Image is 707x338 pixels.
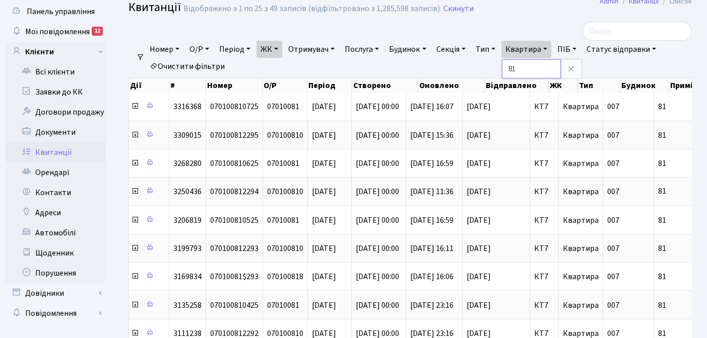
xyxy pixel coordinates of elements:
[341,41,383,58] a: Послуга
[5,22,106,42] a: Мої повідомлення12
[418,78,485,93] th: Оновлено
[467,301,526,309] span: [DATE]
[173,271,202,282] span: 3169834
[210,101,259,112] span: 070100810725
[267,186,303,197] span: 070100810
[185,41,213,58] a: О/Р
[267,243,303,254] span: 070100810
[5,183,106,203] a: Контакти
[563,300,599,311] span: Квартира
[312,130,336,141] span: [DATE]
[563,243,599,254] span: Квартира
[563,101,599,112] span: Квартира
[5,2,106,22] a: Панель управління
[578,78,620,93] th: Тип
[263,78,307,93] th: О/Р
[173,158,202,169] span: 3268280
[5,283,106,303] a: Довідники
[5,223,106,243] a: Автомобілі
[210,300,259,311] span: 070100810425
[210,130,259,141] span: 070100812295
[210,271,259,282] span: 07010081$293
[410,101,454,112] span: [DATE] 16:07
[356,101,399,112] span: [DATE] 00:00
[267,300,299,311] span: 07010081
[173,243,202,254] span: 3199793
[607,243,619,254] span: 007
[267,215,299,226] span: 07010081
[146,41,183,58] a: Номер
[549,78,578,93] th: ЖК
[5,82,106,102] a: Заявки до КК
[312,271,336,282] span: [DATE]
[356,130,399,141] span: [DATE] 00:00
[467,244,526,252] span: [DATE]
[534,103,554,111] span: КТ7
[485,78,549,93] th: Відправлено
[267,271,303,282] span: 070100818
[410,186,454,197] span: [DATE] 11:36
[443,4,474,14] a: Скинути
[173,130,202,141] span: 3309015
[472,41,499,58] a: Тип
[563,130,599,141] span: Квартира
[92,27,103,36] div: 12
[410,300,454,311] span: [DATE] 23:16
[607,215,619,226] span: 007
[607,186,619,197] span: 007
[5,42,106,62] a: Клієнти
[312,300,336,311] span: [DATE]
[620,78,669,93] th: Будинок
[583,41,660,58] a: Статус відправки
[356,271,399,282] span: [DATE] 00:00
[5,122,106,142] a: Документи
[563,186,599,197] span: Квартира
[356,186,399,197] span: [DATE] 00:00
[5,142,106,162] a: Квитанції
[534,244,554,252] span: КТ7
[267,130,303,141] span: 070100810
[173,101,202,112] span: 3316368
[312,186,336,197] span: [DATE]
[210,158,259,169] span: 070100810625
[129,78,169,93] th: Дії
[312,158,336,169] span: [DATE]
[352,78,419,93] th: Створено
[467,159,526,167] span: [DATE]
[173,186,202,197] span: 3250436
[356,158,399,169] span: [DATE] 00:00
[27,6,95,17] span: Панель управління
[607,130,619,141] span: 007
[173,215,202,226] span: 3206819
[410,158,454,169] span: [DATE] 16:59
[534,329,554,337] span: КТ7
[5,243,106,263] a: Щоденник
[553,41,581,58] a: ПІБ
[356,215,399,226] span: [DATE] 00:00
[169,78,206,93] th: #
[284,41,339,58] a: Отримувач
[267,101,299,112] span: 07010081
[607,158,619,169] span: 007
[534,216,554,224] span: КТ7
[410,243,454,254] span: [DATE] 16:11
[607,300,619,311] span: 007
[5,263,106,283] a: Порушення
[210,186,259,197] span: 070100812294
[467,188,526,196] span: [DATE]
[173,300,202,311] span: 3135258
[206,78,263,93] th: Номер
[607,271,619,282] span: 007
[183,4,441,14] div: Відображено з 1 по 25 з 49 записів (відфільтровано з 1,285,598 записів).
[534,131,554,139] span: КТ7
[267,158,299,169] span: 07010081
[410,271,454,282] span: [DATE] 16:06
[356,300,399,311] span: [DATE] 00:00
[410,215,454,226] span: [DATE] 16:59
[312,243,336,254] span: [DATE]
[607,101,619,112] span: 007
[501,41,551,58] a: Квартира
[467,329,526,337] span: [DATE]
[563,215,599,226] span: Квартира
[534,159,554,167] span: КТ7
